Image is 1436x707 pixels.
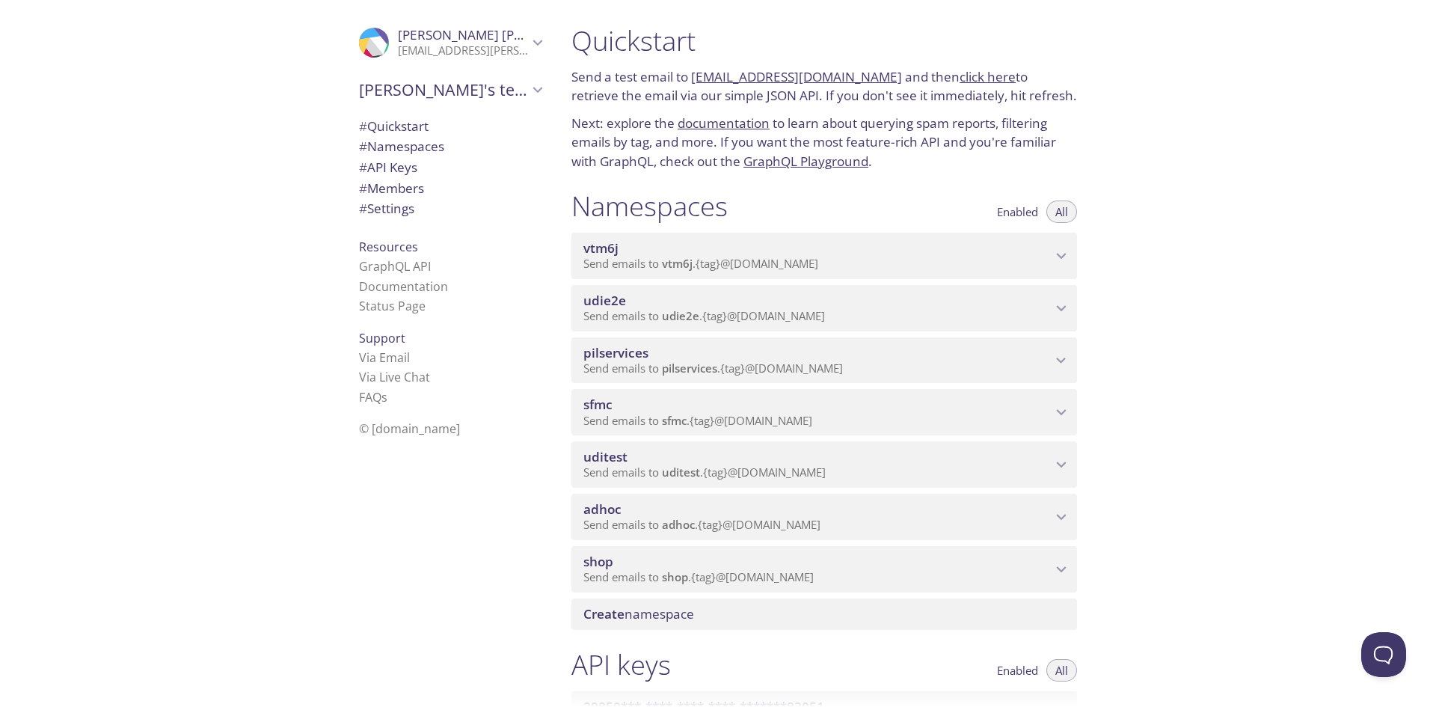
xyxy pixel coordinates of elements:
a: GraphQL API [359,258,431,275]
a: Via Live Chat [359,369,430,385]
div: udie2e namespace [571,285,1077,331]
span: namespace [583,605,694,622]
span: adhoc [662,517,695,532]
div: shop namespace [571,546,1077,593]
span: Send emails to . {tag} @[DOMAIN_NAME] [583,517,820,532]
span: API Keys [359,159,417,176]
span: udie2e [662,308,699,323]
span: sfmc [662,413,687,428]
span: uditest [583,448,628,465]
span: © [DOMAIN_NAME] [359,420,460,437]
span: # [359,117,367,135]
span: Send emails to . {tag} @[DOMAIN_NAME] [583,465,826,480]
h1: Namespaces [571,189,728,223]
p: [EMAIL_ADDRESS][PERSON_NAME][DOMAIN_NAME] [398,43,528,58]
span: shop [662,569,688,584]
div: vtm6j namespace [571,233,1077,279]
button: All [1046,659,1077,682]
span: Settings [359,200,414,217]
div: Martijn van Poppel [347,18,553,67]
h1: API keys [571,648,671,682]
span: Send emails to . {tag} @[DOMAIN_NAME] [583,361,843,376]
a: Documentation [359,278,448,295]
a: click here [960,68,1016,85]
a: FAQ [359,389,387,405]
p: Send a test email to and then to retrieve the email via our simple JSON API. If you don't see it ... [571,67,1077,105]
iframe: Help Scout Beacon - Open [1361,632,1406,677]
span: Send emails to . {tag} @[DOMAIN_NAME] [583,413,812,428]
span: sfmc [583,396,613,413]
span: s [381,389,387,405]
a: Via Email [359,349,410,366]
span: vtm6j [662,256,693,271]
h1: Quickstart [571,24,1077,58]
div: uditest namespace [571,441,1077,488]
div: Quickstart [347,116,553,137]
span: Members [359,180,424,197]
div: Jorgen's team [347,70,553,109]
div: adhoc namespace [571,494,1077,540]
div: pilservices namespace [571,337,1077,384]
button: All [1046,201,1077,223]
div: Create namespace [571,599,1077,630]
span: pilservices [662,361,717,376]
p: Next: explore the to learn about querying spam reports, filtering emails by tag, and more. If you... [571,114,1077,171]
a: Status Page [359,298,426,314]
div: sfmc namespace [571,389,1077,435]
div: Namespaces [347,136,553,157]
span: [PERSON_NAME] [PERSON_NAME] [398,26,603,43]
span: adhoc [583,501,622,518]
span: # [359,200,367,217]
span: Create [583,605,625,622]
span: Quickstart [359,117,429,135]
span: # [359,180,367,197]
div: Team Settings [347,198,553,219]
a: [EMAIL_ADDRESS][DOMAIN_NAME] [691,68,902,85]
span: # [359,159,367,176]
span: vtm6j [583,239,619,257]
span: shop [583,553,613,570]
span: Support [359,330,405,346]
span: pilservices [583,344,648,361]
button: Enabled [988,201,1047,223]
span: uditest [662,465,700,480]
span: udie2e [583,292,626,309]
span: Send emails to . {tag} @[DOMAIN_NAME] [583,569,814,584]
a: documentation [678,114,770,132]
span: # [359,138,367,155]
button: Enabled [988,659,1047,682]
span: Send emails to . {tag} @[DOMAIN_NAME] [583,308,825,323]
span: Send emails to . {tag} @[DOMAIN_NAME] [583,256,818,271]
span: [PERSON_NAME]'s team [359,79,528,100]
span: Resources [359,239,418,255]
div: API Keys [347,157,553,178]
div: Members [347,178,553,199]
a: GraphQL Playground [743,153,868,170]
span: Namespaces [359,138,444,155]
